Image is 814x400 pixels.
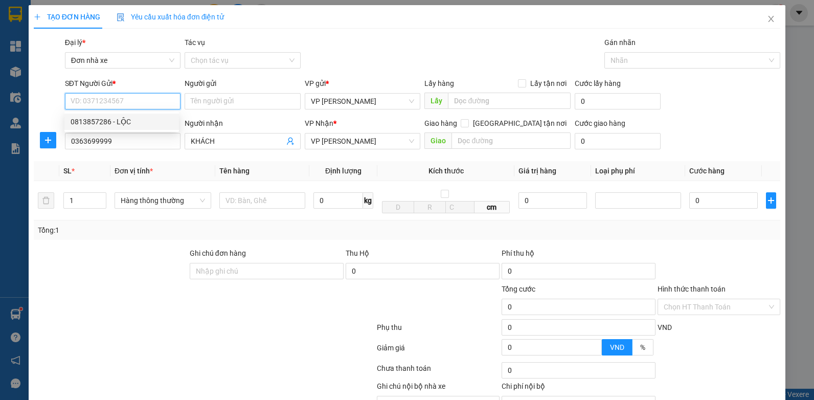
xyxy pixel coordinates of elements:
[518,192,587,209] input: 0
[640,343,645,351] span: %
[34,13,100,21] span: TẠO ĐƠN HÀNG
[117,13,125,21] img: icon
[591,161,685,181] th: Loại phụ phí
[767,15,775,23] span: close
[376,363,501,381] div: Chưa thanh toán
[38,225,315,236] div: Tổng: 1
[325,167,361,175] span: Định lượng
[575,133,661,149] input: Cước giao hàng
[115,167,153,175] span: Đơn vị tính
[305,78,421,89] div: VP gửi
[65,78,181,89] div: SĐT Người Gửi
[376,322,501,340] div: Phụ thu
[70,17,209,28] strong: CÔNG TY TNHH VĨNH QUANG
[311,134,415,149] span: VP LÊ HỒNG PHONG
[474,201,510,213] span: cm
[445,201,474,213] input: C
[346,249,369,257] span: Thu Hộ
[40,136,56,144] span: plus
[766,196,776,205] span: plus
[575,93,661,109] input: Cước lấy hàng
[469,118,571,129] span: [GEOGRAPHIC_DATA] tận nơi
[185,78,301,89] div: Người gửi
[305,119,333,127] span: VP Nhận
[71,53,175,68] span: Đơn nhà xe
[424,79,454,87] span: Lấy hàng
[451,132,570,149] input: Dọc đường
[575,119,625,127] label: Cước giao hàng
[502,248,655,263] div: Phí thu hộ
[185,118,301,129] div: Người nhận
[40,132,56,148] button: plus
[382,201,414,213] input: D
[121,193,205,208] span: Hàng thông thường
[286,137,295,145] span: user-add
[190,263,344,279] input: Ghi chú đơn hàng
[757,5,785,34] button: Close
[428,167,464,175] span: Kích thước
[526,78,571,89] span: Lấy tận nơi
[377,381,500,396] div: Ghi chú nội bộ nhà xe
[414,201,446,213] input: R
[65,38,85,47] span: Đại lý
[424,93,448,109] span: Lấy
[9,16,57,64] img: logo
[604,38,636,47] label: Gán nhãn
[658,285,726,293] label: Hình thức thanh toán
[518,167,556,175] span: Giá trị hàng
[98,30,181,41] strong: PHIẾU GỬI HÀNG
[766,192,776,209] button: plus
[34,13,41,20] span: plus
[219,192,305,209] input: VD: Bàn, Ghế
[71,116,173,127] div: 0813857286 - LỘC
[502,285,535,293] span: Tổng cước
[689,167,725,175] span: Cước hàng
[610,343,624,351] span: VND
[424,132,451,149] span: Giao
[502,381,655,396] div: Chi phí nội bộ
[63,167,72,175] span: SL
[64,114,179,130] div: 0813857286 - LỘC
[185,38,205,47] label: Tác vụ
[311,94,415,109] span: VP Trần Khát Chân
[658,323,672,331] span: VND
[448,93,570,109] input: Dọc đường
[95,53,185,62] strong: : [DOMAIN_NAME]
[117,13,224,21] span: Yêu cầu xuất hóa đơn điện tử
[38,192,54,209] button: delete
[95,54,119,62] span: Website
[190,249,246,257] label: Ghi chú đơn hàng
[424,119,457,127] span: Giao hàng
[363,192,373,209] span: kg
[106,43,173,51] strong: Hotline : 0889 23 23 23
[575,79,621,87] label: Cước lấy hàng
[219,167,250,175] span: Tên hàng
[376,342,501,360] div: Giảm giá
